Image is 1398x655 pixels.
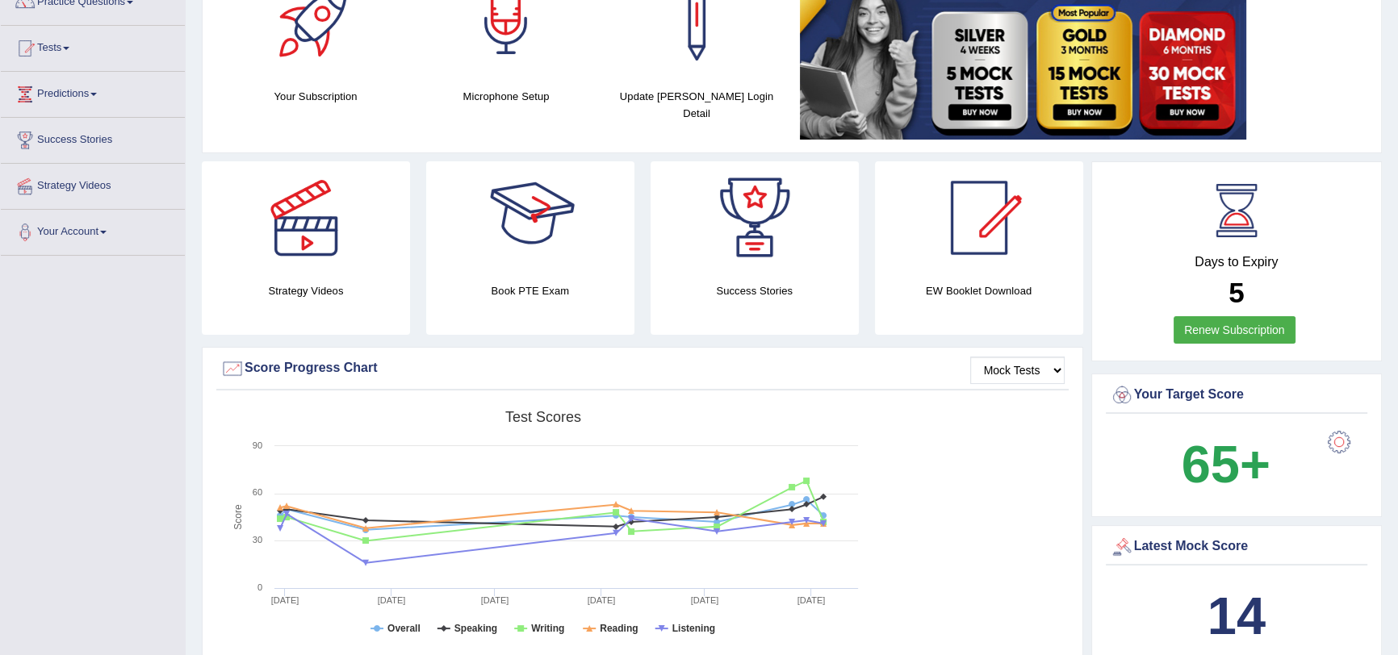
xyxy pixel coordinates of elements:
[505,409,581,425] tspan: Test scores
[531,623,564,634] tspan: Writing
[257,582,262,592] text: 0
[609,88,784,122] h4: Update [PERSON_NAME] Login Detail
[875,282,1083,299] h4: EW Booklet Download
[1110,255,1364,269] h4: Days to Expiry
[651,282,859,299] h4: Success Stories
[600,623,638,634] tspan: Reading
[691,595,719,605] tspan: [DATE]
[202,282,410,299] h4: Strategy Videos
[1228,277,1244,308] b: 5
[454,623,497,634] tspan: Speaking
[588,595,616,605] tspan: [DATE]
[220,357,1065,381] div: Score Progress Chart
[426,282,634,299] h4: Book PTE Exam
[1,72,185,112] a: Predictions
[797,595,826,605] tspan: [DATE]
[1,26,185,66] a: Tests
[1,118,185,158] a: Success Stories
[672,623,715,634] tspan: Listening
[1174,316,1295,344] a: Renew Subscription
[387,623,421,634] tspan: Overall
[419,88,593,105] h4: Microphone Setup
[481,595,509,605] tspan: [DATE]
[1208,586,1266,645] b: 14
[1110,383,1364,407] div: Your Target Score
[378,595,406,605] tspan: [DATE]
[271,595,299,605] tspan: [DATE]
[253,535,262,544] text: 30
[253,440,262,450] text: 90
[1,164,185,204] a: Strategy Videos
[228,88,403,105] h4: Your Subscription
[232,504,244,530] tspan: Score
[1,210,185,250] a: Your Account
[1110,535,1364,559] div: Latest Mock Score
[253,487,262,497] text: 60
[1182,435,1270,494] b: 65+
